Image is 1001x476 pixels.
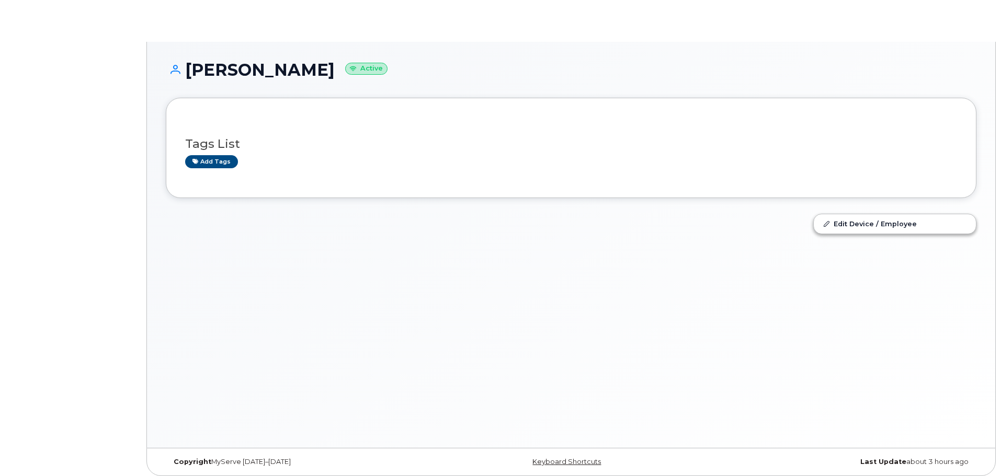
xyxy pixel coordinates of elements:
h3: Tags List [185,137,957,150]
small: Active [345,63,388,75]
div: about 3 hours ago [706,458,976,466]
a: Edit Device / Employee [814,214,976,233]
div: MyServe [DATE]–[DATE] [166,458,436,466]
a: Add tags [185,155,238,168]
a: Keyboard Shortcuts [532,458,601,466]
strong: Copyright [174,458,211,466]
strong: Last Update [860,458,906,466]
h1: [PERSON_NAME] [166,61,976,79]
